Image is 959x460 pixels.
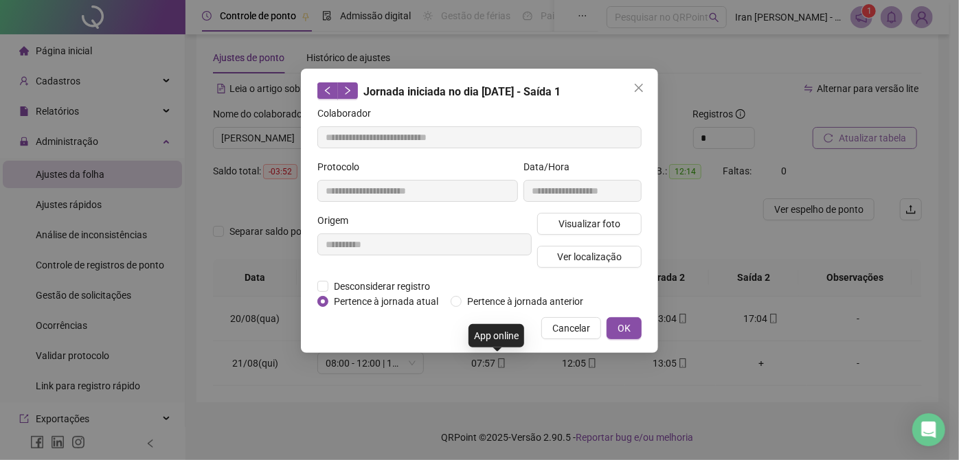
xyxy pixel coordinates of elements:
[537,213,642,235] button: Visualizar foto
[317,213,357,228] label: Origem
[628,77,650,99] button: Close
[328,294,444,309] span: Pertence à jornada atual
[337,82,358,99] button: right
[559,216,620,231] span: Visualizar foto
[523,159,578,174] label: Data/Hora
[552,321,590,336] span: Cancelar
[541,317,601,339] button: Cancelar
[343,86,352,95] span: right
[317,106,380,121] label: Colaborador
[317,159,368,174] label: Protocolo
[557,249,622,264] span: Ver localização
[317,82,642,100] div: Jornada iniciada no dia [DATE] - Saída 1
[317,82,338,99] button: left
[607,317,642,339] button: OK
[328,279,436,294] span: Desconsiderar registro
[618,321,631,336] span: OK
[633,82,644,93] span: close
[912,413,945,446] div: Open Intercom Messenger
[462,294,589,309] span: Pertence à jornada anterior
[323,86,332,95] span: left
[537,246,642,268] button: Ver localização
